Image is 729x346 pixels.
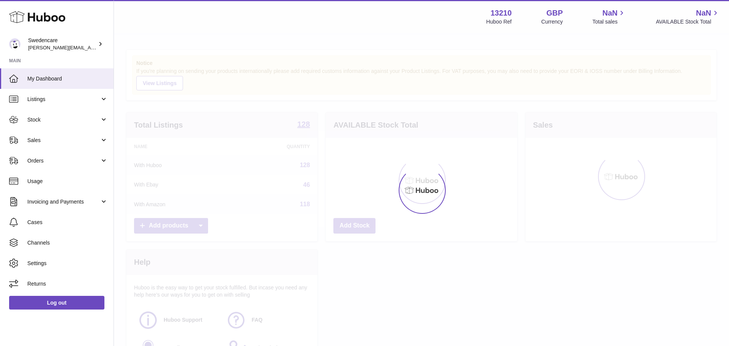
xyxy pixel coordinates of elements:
[9,38,21,50] img: rebecca.fall@swedencare.co.uk
[27,198,100,205] span: Invoicing and Payments
[486,18,512,25] div: Huboo Ref
[27,239,108,246] span: Channels
[656,18,720,25] span: AVAILABLE Stock Total
[491,8,512,18] strong: 13210
[541,18,563,25] div: Currency
[27,219,108,226] span: Cases
[27,157,100,164] span: Orders
[656,8,720,25] a: NaN AVAILABLE Stock Total
[9,296,104,310] a: Log out
[592,18,626,25] span: Total sales
[602,8,617,18] span: NaN
[696,8,711,18] span: NaN
[27,280,108,288] span: Returns
[27,260,108,267] span: Settings
[546,8,563,18] strong: GBP
[27,137,100,144] span: Sales
[28,37,96,51] div: Swedencare
[27,178,108,185] span: Usage
[27,75,108,82] span: My Dashboard
[27,96,100,103] span: Listings
[27,116,100,123] span: Stock
[592,8,626,25] a: NaN Total sales
[28,44,152,51] span: [PERSON_NAME][EMAIL_ADDRESS][DOMAIN_NAME]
